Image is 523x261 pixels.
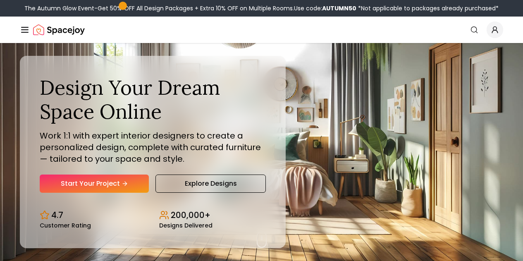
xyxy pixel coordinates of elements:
[40,76,266,123] h1: Design Your Dream Space Online
[24,4,499,12] div: The Autumn Glow Event-Get 50% OFF All Design Packages + Extra 10% OFF on Multiple Rooms.
[40,223,91,228] small: Customer Rating
[40,130,266,165] p: Work 1:1 with expert interior designers to create a personalized design, complete with curated fu...
[159,223,213,228] small: Designs Delivered
[356,4,499,12] span: *Not applicable to packages already purchased*
[294,4,356,12] span: Use code:
[155,175,265,193] a: Explore Designs
[33,22,85,38] a: Spacejoy
[20,17,503,43] nav: Global
[40,175,149,193] a: Start Your Project
[322,4,356,12] b: AUTUMN50
[33,22,85,38] img: Spacejoy Logo
[40,203,266,228] div: Design stats
[171,209,210,221] p: 200,000+
[51,209,63,221] p: 4.7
